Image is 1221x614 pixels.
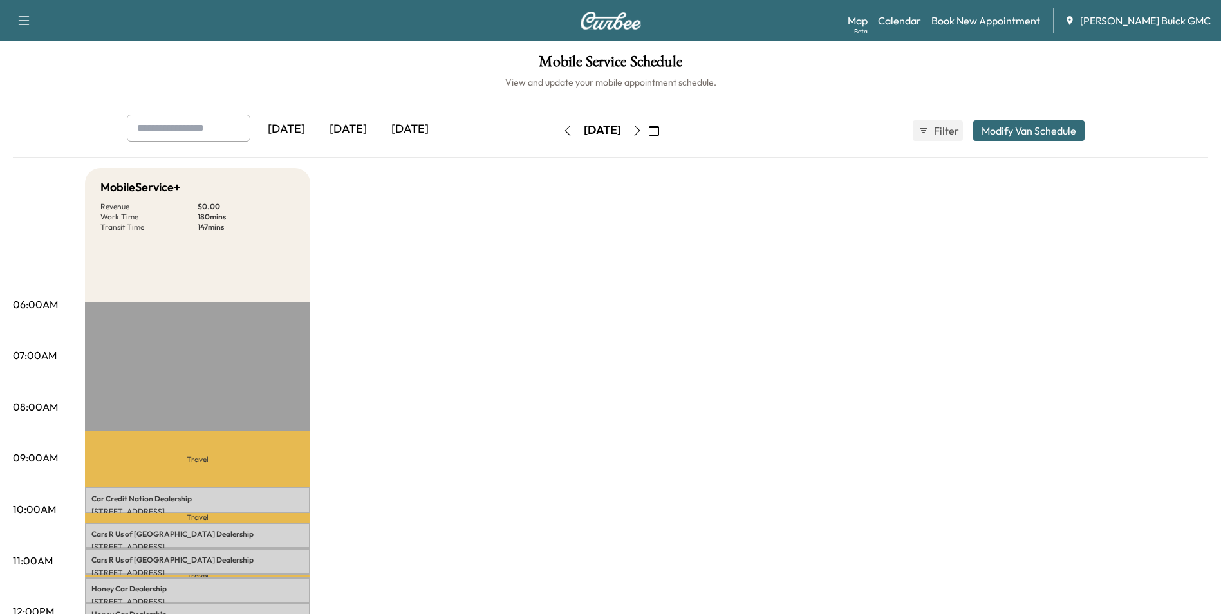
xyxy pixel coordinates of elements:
span: [PERSON_NAME] Buick GMC [1080,13,1211,28]
div: [DATE] [256,115,317,144]
button: Modify Van Schedule [973,120,1085,141]
p: 06:00AM [13,297,58,312]
p: 09:00AM [13,450,58,465]
p: [STREET_ADDRESS] [91,568,304,578]
p: 10:00AM [13,501,56,517]
p: Travel [85,575,310,577]
div: [DATE] [379,115,441,144]
p: Car Credit Nation Dealership [91,494,304,504]
a: Book New Appointment [931,13,1040,28]
div: [DATE] [584,122,621,138]
div: Beta [854,26,868,36]
span: Filter [934,123,957,138]
p: [STREET_ADDRESS] [91,542,304,552]
p: 11:00AM [13,553,53,568]
p: Work Time [100,212,198,222]
button: Filter [913,120,963,141]
p: Cars R Us of [GEOGRAPHIC_DATA] Dealership [91,529,304,539]
p: Travel [85,431,310,487]
p: Travel [85,513,310,523]
p: $ 0.00 [198,201,295,212]
img: Curbee Logo [580,12,642,30]
p: 147 mins [198,222,295,232]
div: [DATE] [317,115,379,144]
a: Calendar [878,13,921,28]
p: [STREET_ADDRESS] [91,597,304,607]
p: 07:00AM [13,348,57,363]
p: Cars R Us of [GEOGRAPHIC_DATA] Dealership [91,555,304,565]
a: MapBeta [848,13,868,28]
p: [STREET_ADDRESS] [91,507,304,517]
h1: Mobile Service Schedule [13,54,1208,76]
p: Transit Time [100,222,198,232]
p: Revenue [100,201,198,212]
h6: View and update your mobile appointment schedule. [13,76,1208,89]
p: 180 mins [198,212,295,222]
h5: MobileService+ [100,178,180,196]
p: Honey Car Dealership [91,584,304,594]
p: 08:00AM [13,399,58,414]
